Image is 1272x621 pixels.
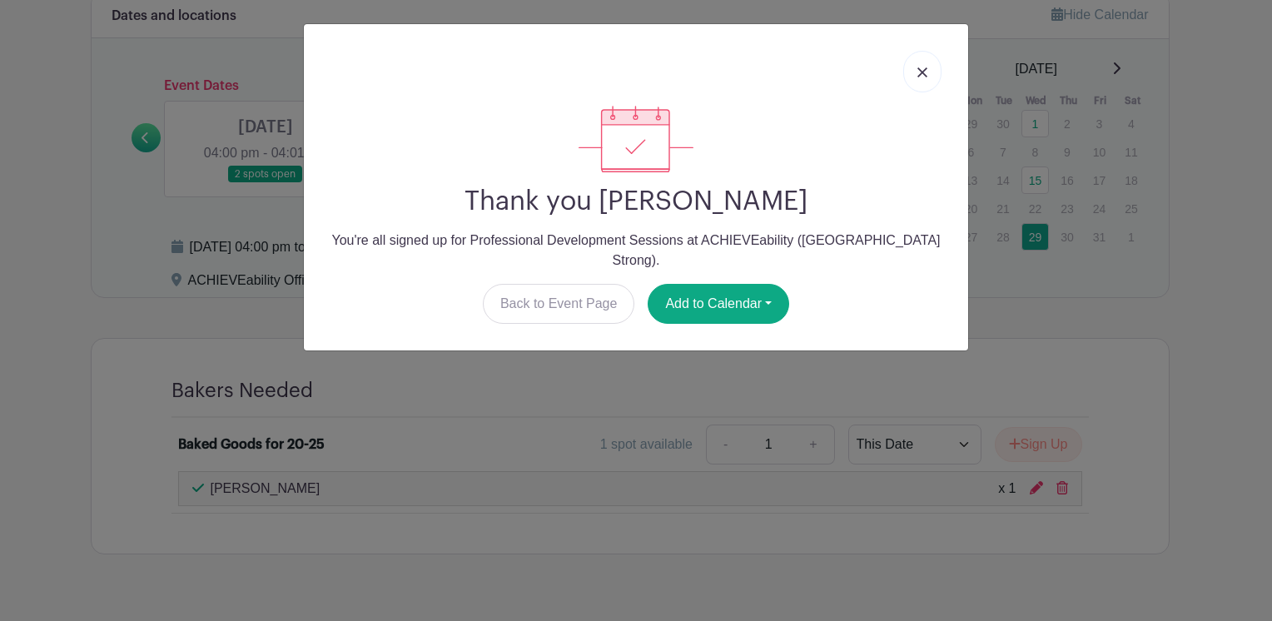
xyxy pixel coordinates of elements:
a: Back to Event Page [483,284,635,324]
h2: Thank you [PERSON_NAME] [317,186,955,217]
img: close_button-5f87c8562297e5c2d7936805f587ecaba9071eb48480494691a3f1689db116b3.svg [917,67,927,77]
p: You're all signed up for Professional Development Sessions at ACHIEVEability ([GEOGRAPHIC_DATA] S... [317,231,955,271]
img: signup_complete-c468d5dda3e2740ee63a24cb0ba0d3ce5d8a4ecd24259e683200fb1569d990c8.svg [579,106,693,172]
button: Add to Calendar [648,284,789,324]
